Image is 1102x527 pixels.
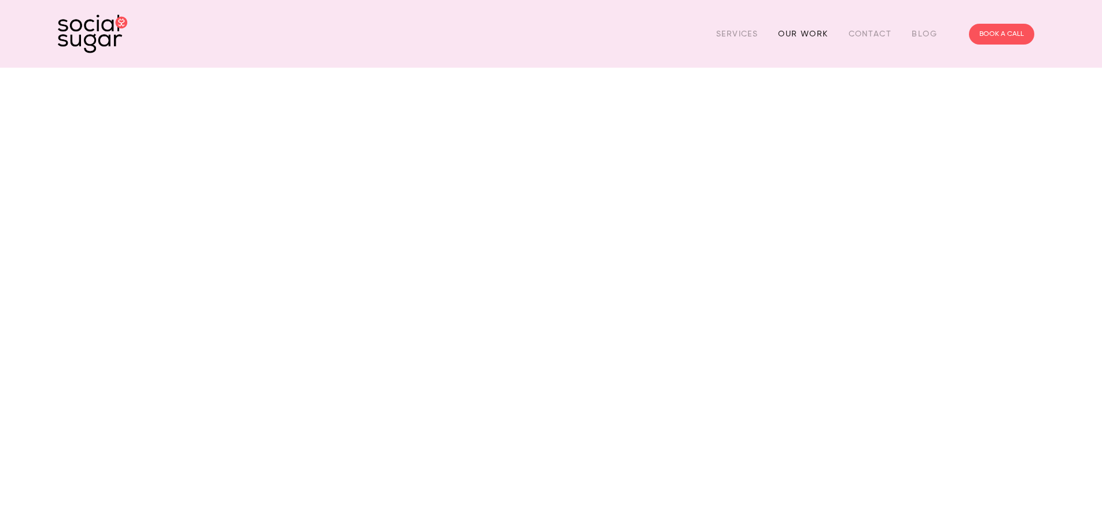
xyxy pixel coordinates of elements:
a: Contact [849,25,892,43]
a: Services [716,25,758,43]
a: Blog [912,25,937,43]
a: BOOK A CALL [969,24,1034,45]
a: Our Work [778,25,828,43]
img: SocialSugar [58,14,127,53]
